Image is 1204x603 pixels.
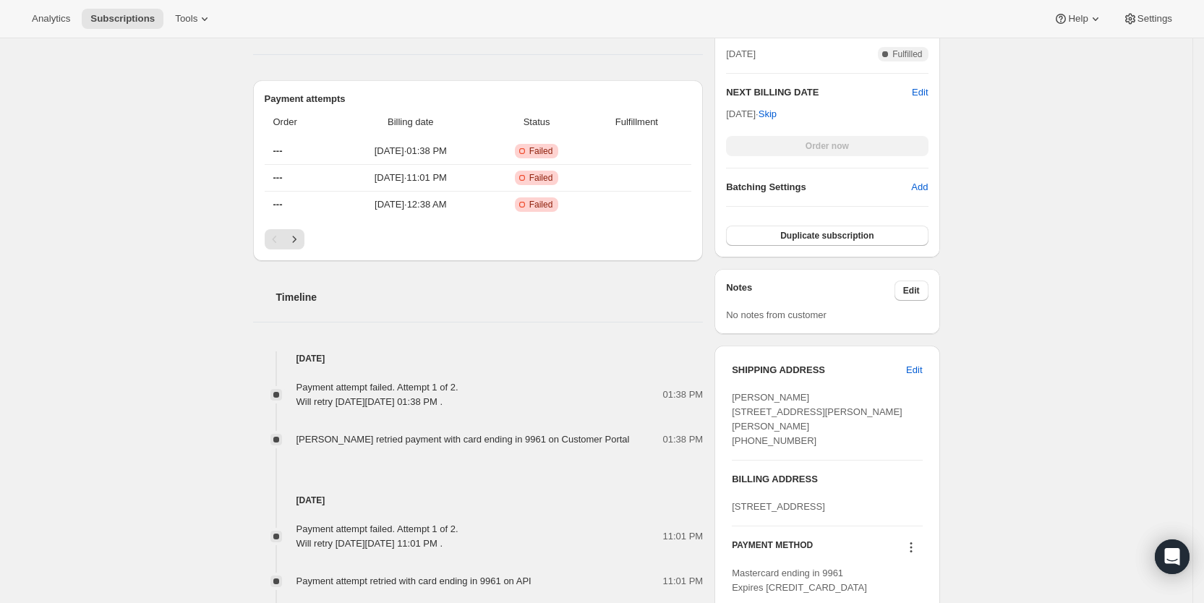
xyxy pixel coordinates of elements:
[726,108,777,119] span: [DATE] ·
[591,115,683,129] span: Fulfillment
[338,144,483,158] span: [DATE] · 01:38 PM
[338,115,483,129] span: Billing date
[911,180,928,194] span: Add
[912,85,928,100] button: Edit
[726,180,911,194] h6: Batching Settings
[273,199,283,210] span: ---
[296,434,630,445] span: [PERSON_NAME] retried payment with card ending in 9961 on Customer Portal
[732,363,906,377] h3: SHIPPING ADDRESS
[296,522,458,551] div: Payment attempt failed. Attempt 1 of 2. Will retry [DATE][DATE] 11:01 PM .
[663,574,704,589] span: 11:01 PM
[529,145,553,157] span: Failed
[732,568,867,593] span: Mastercard ending in 9961 Expires [CREDIT_CARD_DATA]
[1114,9,1181,29] button: Settings
[265,229,692,249] nav: Pagination
[529,199,553,210] span: Failed
[895,281,928,301] button: Edit
[284,229,304,249] button: Next
[663,432,704,447] span: 01:38 PM
[897,359,931,382] button: Edit
[726,281,895,301] h3: Notes
[90,13,155,25] span: Subscriptions
[296,576,531,586] span: Payment attempt retried with card ending in 9961 on API
[338,197,483,212] span: [DATE] · 12:38 AM
[276,290,704,304] h2: Timeline
[892,48,922,60] span: Fulfilled
[726,85,912,100] h2: NEXT BILLING DATE
[273,145,283,156] span: ---
[903,285,920,296] span: Edit
[23,9,79,29] button: Analytics
[82,9,163,29] button: Subscriptions
[726,226,928,246] button: Duplicate subscription
[759,107,777,121] span: Skip
[902,176,936,199] button: Add
[780,230,874,241] span: Duplicate subscription
[726,47,756,61] span: [DATE]
[1068,13,1088,25] span: Help
[663,529,704,544] span: 11:01 PM
[32,13,70,25] span: Analytics
[732,501,825,512] span: [STREET_ADDRESS]
[726,309,827,320] span: No notes from customer
[732,472,922,487] h3: BILLING ADDRESS
[273,172,283,183] span: ---
[265,106,335,138] th: Order
[732,539,813,559] h3: PAYMENT METHOD
[253,493,704,508] h4: [DATE]
[296,380,458,409] div: Payment attempt failed. Attempt 1 of 2. Will retry [DATE][DATE] 01:38 PM .
[166,9,221,29] button: Tools
[338,171,483,185] span: [DATE] · 11:01 PM
[1155,539,1190,574] div: Open Intercom Messenger
[906,363,922,377] span: Edit
[663,388,704,402] span: 01:38 PM
[253,351,704,366] h4: [DATE]
[492,115,582,129] span: Status
[265,92,692,106] h2: Payment attempts
[732,392,902,446] span: [PERSON_NAME] [STREET_ADDRESS][PERSON_NAME][PERSON_NAME] [PHONE_NUMBER]
[1045,9,1111,29] button: Help
[175,13,197,25] span: Tools
[1137,13,1172,25] span: Settings
[750,103,785,126] button: Skip
[529,172,553,184] span: Failed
